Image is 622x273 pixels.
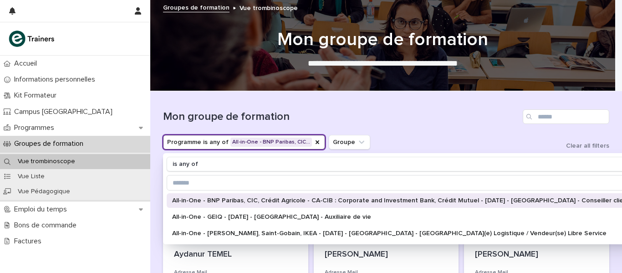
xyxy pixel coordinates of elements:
button: Programme [163,135,325,149]
p: Bons de commande [10,221,84,230]
p: Accueil [10,59,44,68]
p: Programmes [10,124,61,132]
span: Clear all filters [566,143,609,149]
p: Emploi du temps [10,205,74,214]
p: Factures [10,237,49,246]
p: Vue Pédagogique [10,188,77,196]
h1: Mon groupe de formation [160,29,606,51]
a: Groupes de formation [163,2,229,12]
p: Campus [GEOGRAPHIC_DATA] [10,108,120,116]
button: Clear all filters [559,143,609,149]
p: [PERSON_NAME] [475,250,598,260]
p: Vue Liste [10,173,52,180]
h1: Mon groupe de formation [163,110,519,124]
input: Search [523,109,609,124]
p: Vue trombinoscope [240,2,298,12]
p: Vue trombinoscope [10,158,82,165]
p: Kit Formateur [10,91,64,100]
img: K0CqGN7SDeD6s4JG8KQk [7,30,57,48]
p: [PERSON_NAME] [325,250,448,260]
p: Aydanur TEMEL [174,250,297,260]
p: is any of [173,160,198,168]
p: Informations personnelles [10,75,102,84]
button: Groupe [329,135,370,149]
p: Groupes de formation [10,139,91,148]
